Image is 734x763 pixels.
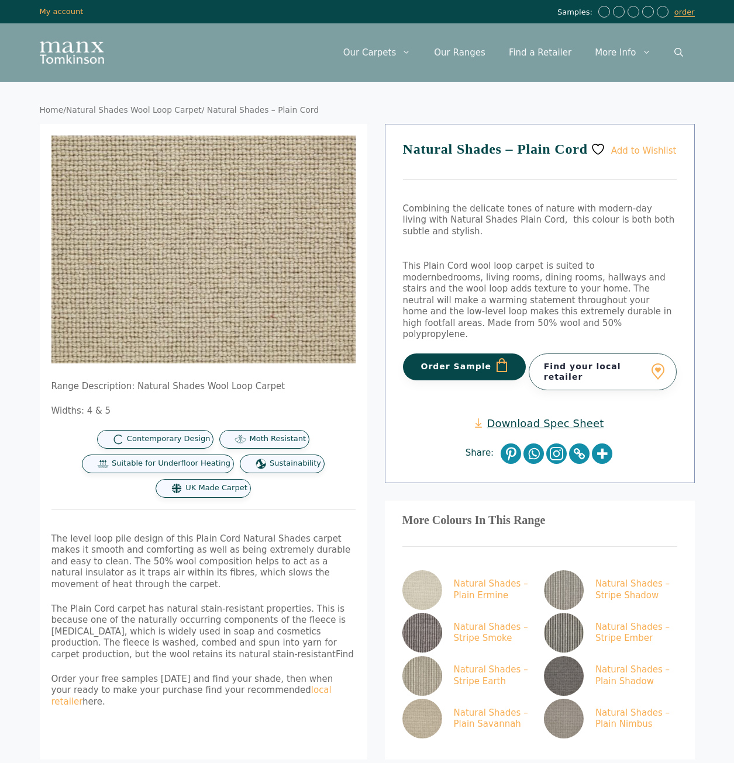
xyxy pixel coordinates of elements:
[402,570,442,610] img: Plain soft cream
[51,685,332,707] a: local retailer
[591,142,676,157] a: Add to Wishlist
[422,35,497,70] a: Our Ranges
[402,613,531,653] a: Natural Shades – Stripe Smoke
[270,459,321,469] span: Sustainability
[332,35,695,70] nav: Primary
[403,142,677,180] h1: Natural Shades – Plain Cord
[51,381,356,393] p: Range Description: Natural Shades Wool Loop Carpet
[40,7,84,16] a: My account
[403,203,675,237] span: Combining the delicate tones of nature with modern-day living with Natural Shades Plain Cord, thi...
[501,443,521,464] a: Pinterest
[544,570,673,610] a: Natural Shades – Stripe Shadow
[127,434,211,444] span: Contemporary Design
[497,35,583,70] a: Find a Retailer
[583,35,662,70] a: More Info
[51,674,333,707] span: Order your free samples [DATE] and find your shade, then when your ready to make your purchase fi...
[523,443,544,464] a: Whatsapp
[674,8,695,17] a: order
[51,604,346,660] span: The Plain Cord carpet has natural stain-resistant properties. This is because one of the naturall...
[544,570,584,610] img: mid grey & cream stripe
[332,35,423,70] a: Our Carpets
[112,459,230,469] span: Suitable for Underfloor Heating
[51,533,351,589] span: The level loop pile design of this Plain Cord Natural Shades carpet makes it smooth and comfortin...
[663,35,695,70] a: Open Search Bar
[40,105,695,116] nav: Breadcrumb
[544,699,673,738] a: Natural Shades – Plain Nimbus
[66,105,202,115] a: Natural Shades Wool Loop Carpet
[402,699,442,738] img: Plain sandy tone
[402,656,442,696] img: Soft beige & cream stripe
[557,8,595,18] span: Samples:
[402,699,531,738] a: Natural Shades – Plain Savannah
[40,105,64,115] a: Home
[544,613,584,653] img: Cream & Grey Stripe
[402,613,442,653] img: dark and light grey stripe
[336,649,354,660] span: Find
[544,699,584,738] img: Plain Nimbus Mid Grey
[569,443,590,464] a: Copy Link
[544,613,673,653] a: Natural Shades – Stripe Ember
[249,434,306,444] span: Moth Resistant
[40,41,104,64] img: Manx Tomkinson
[403,272,672,340] span: bedrooms, living rooms, dining rooms, hallways and stairs and the wool loop adds texture to your ...
[544,656,673,696] a: Natural Shades – Plain Shadow
[403,261,595,283] span: This Plain Cord wool loop carpet is suited to modern
[466,448,499,459] span: Share:
[51,405,356,417] p: Widths: 4 & 5
[475,417,604,430] a: Download Spec Sheet
[544,656,584,696] img: Plain Shadow Dark Grey
[592,443,612,464] a: More
[185,483,247,493] span: UK Made Carpet
[402,570,531,610] a: Natural Shades – Plain Ermine
[546,443,567,464] a: Instagram
[529,353,677,390] a: Find your local retailer
[403,353,526,380] button: Order Sample
[611,145,677,155] span: Add to Wishlist
[402,518,677,523] h3: More Colours In This Range
[402,656,531,696] a: Natural Shades – Stripe Earth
